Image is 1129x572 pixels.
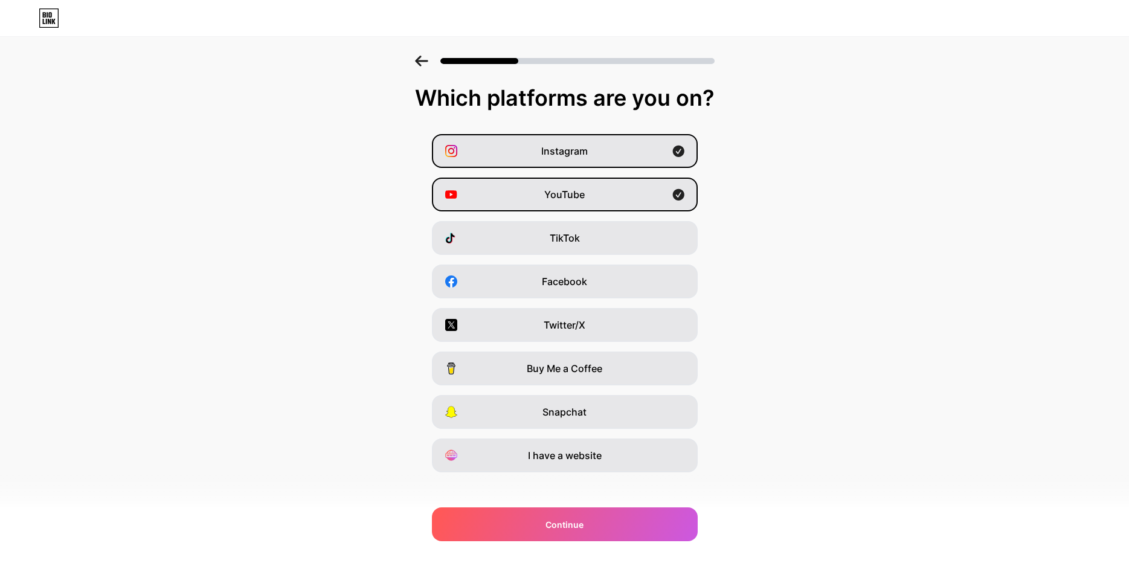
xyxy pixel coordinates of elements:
[550,231,580,245] span: TikTok
[542,274,587,289] span: Facebook
[545,518,584,531] span: Continue
[528,448,602,463] span: I have a website
[541,144,588,158] span: Instagram
[542,405,587,419] span: Snapchat
[527,361,602,376] span: Buy Me a Coffee
[544,187,585,202] span: YouTube
[544,318,585,332] span: Twitter/X
[12,86,1117,110] div: Which platforms are you on?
